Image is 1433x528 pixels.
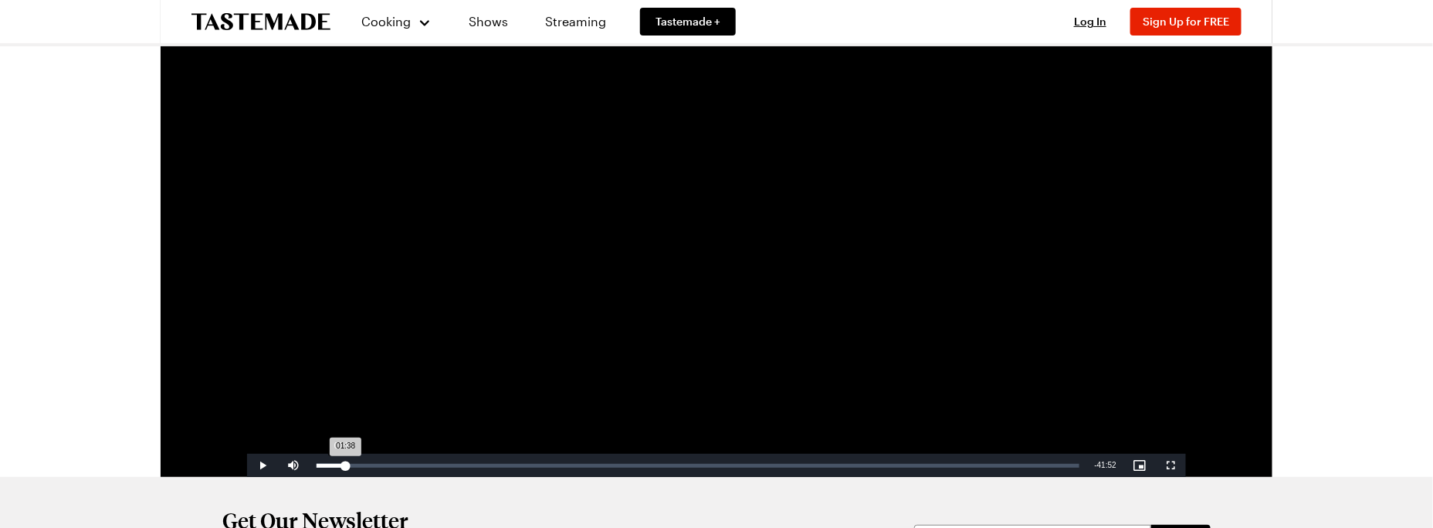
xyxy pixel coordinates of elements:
[1155,454,1186,477] button: Fullscreen
[1059,14,1121,29] button: Log In
[1130,8,1242,36] button: Sign Up for FREE
[1124,454,1155,477] button: Picture-in-Picture
[361,3,432,40] button: Cooking
[1074,15,1106,28] span: Log In
[247,454,278,477] button: Play
[640,8,736,36] a: Tastemade +
[1095,461,1097,469] span: -
[1143,15,1229,28] span: Sign Up for FREE
[656,14,720,29] span: Tastemade +
[191,13,330,31] a: To Tastemade Home Page
[278,454,309,477] button: Mute
[362,14,412,29] span: Cooking
[317,464,1079,468] div: Progress Bar
[1097,461,1116,469] span: 41:52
